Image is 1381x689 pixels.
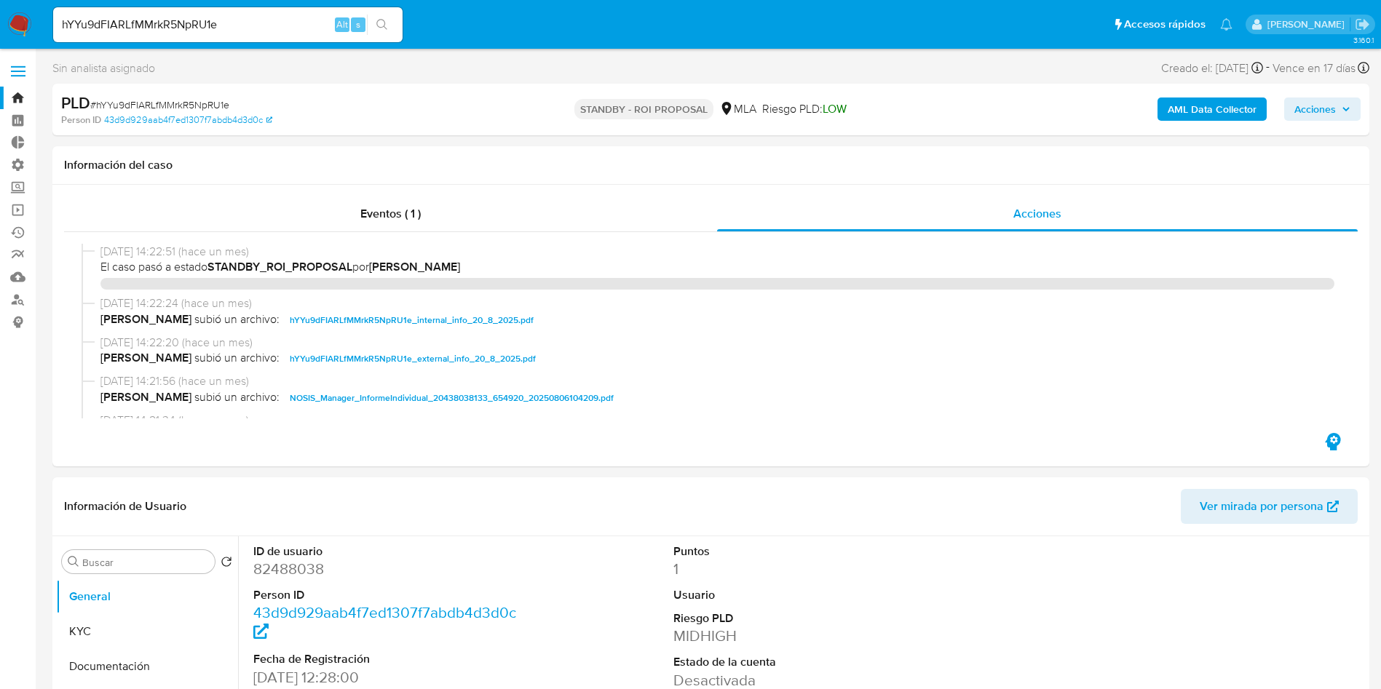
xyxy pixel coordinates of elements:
[253,667,519,688] dd: [DATE] 12:28:00
[253,651,519,667] dt: Fecha de Registración
[64,499,186,514] h1: Información de Usuario
[673,610,939,626] dt: Riesgo PLD
[673,626,939,646] dd: MIDHIGH
[1220,18,1232,31] a: Notificaciones
[253,602,516,643] a: 43d9d929aab4f7ed1307f7abdb4d3d0c
[1168,97,1257,121] b: AML Data Collector
[762,101,847,117] span: Riesgo PLD:
[673,587,939,603] dt: Usuario
[82,556,209,569] input: Buscar
[1158,97,1267,121] button: AML Data Collector
[574,99,713,119] p: STANDBY - ROI PROPOSAL
[673,543,939,559] dt: Puntos
[1355,17,1370,32] a: Salir
[61,91,90,114] b: PLD
[367,15,397,35] button: search-icon
[52,60,155,76] span: Sin analista asignado
[1294,97,1336,121] span: Acciones
[53,15,403,34] input: Buscar usuario o caso...
[336,17,348,31] span: Alt
[673,559,939,579] dd: 1
[253,587,519,603] dt: Person ID
[719,101,756,117] div: MLA
[61,113,101,127] b: Person ID
[253,543,519,559] dt: ID de usuario
[360,205,421,222] span: Eventos ( 1 )
[90,97,229,112] span: # hYYu9dFIARLfMMrkR5NpRU1e
[56,579,238,614] button: General
[823,100,847,117] span: LOW
[56,649,238,684] button: Documentación
[64,158,1358,172] h1: Información del caso
[56,614,238,649] button: KYC
[253,559,519,579] dd: 82488038
[356,17,360,31] span: s
[1161,58,1263,78] div: Creado el: [DATE]
[104,113,272,127] a: 43d9d929aab4f7ed1307f7abdb4d3d0c
[1266,58,1270,78] span: -
[1284,97,1361,121] button: Acciones
[1181,489,1358,524] button: Ver mirada por persona
[1200,489,1323,524] span: Ver mirada por persona
[1124,17,1206,32] span: Accesos rápidos
[221,556,232,572] button: Volver al orden por defecto
[68,556,79,567] button: Buscar
[673,654,939,670] dt: Estado de la cuenta
[1267,17,1350,31] p: gustavo.deseta@mercadolibre.com
[1273,60,1356,76] span: Vence en 17 días
[1013,205,1061,222] span: Acciones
